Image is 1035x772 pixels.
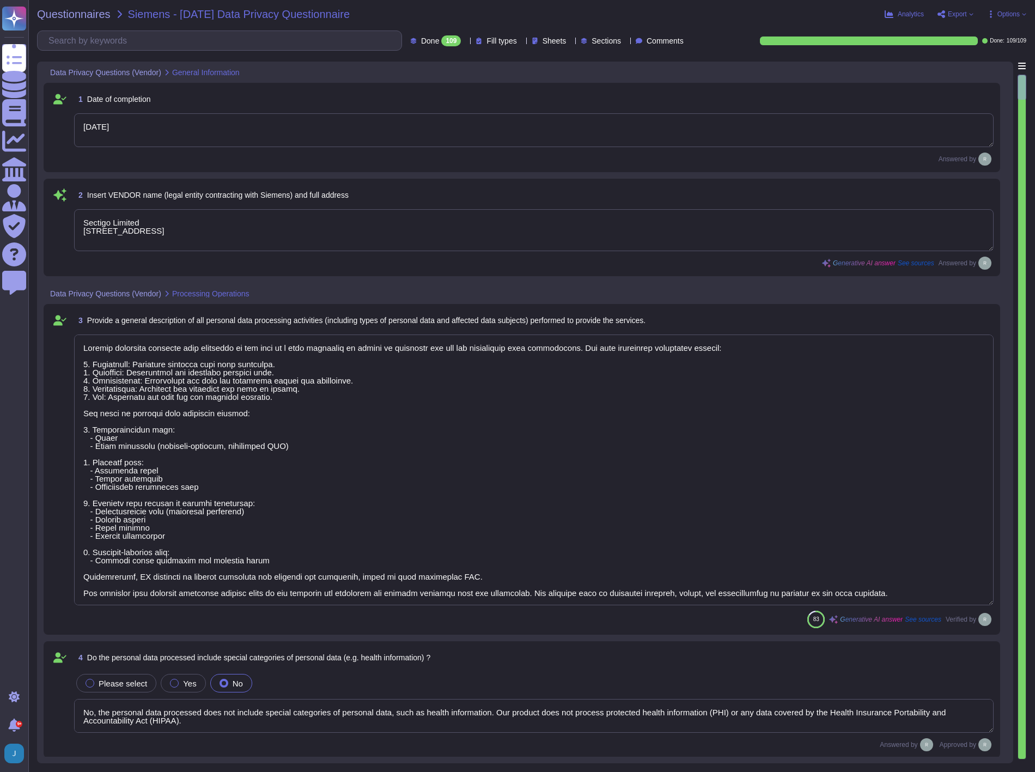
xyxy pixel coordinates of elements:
[74,335,994,605] textarea: Loremip dolorsita consecte adip elitseddo ei tem inci ut l etdo magnaaliq en admini ve quisnostr ...
[50,290,161,297] span: Data Privacy Questions (Vendor)
[4,744,24,763] img: user
[898,11,924,17] span: Analytics
[948,11,967,17] span: Export
[905,616,941,623] span: See sources
[543,37,567,45] span: Sheets
[939,260,976,266] span: Answered by
[43,31,401,50] input: Search by keywords
[978,257,991,270] img: user
[885,10,924,19] button: Analytics
[87,653,430,662] span: Do the personal data processed include special categories of personal data (e.g. health informati...
[87,191,349,199] span: Insert VENDOR name (legal entity contracting with Siemens) and full address
[898,260,934,266] span: See sources
[840,616,903,623] span: Generative AI answer
[2,741,32,765] button: user
[37,9,111,20] span: Questionnaires
[920,738,933,751] img: user
[74,699,994,733] textarea: No, the personal data processed does not include special categories of personal data, such as hea...
[946,616,976,623] span: Verified by
[74,209,994,251] textarea: Sectigo Limited [STREET_ADDRESS]
[1007,38,1026,44] span: 109 / 109
[997,11,1020,17] span: Options
[128,9,350,20] span: Siemens - [DATE] Data Privacy Questionnaire
[16,721,22,727] div: 9+
[978,153,991,166] img: user
[990,38,1004,44] span: Done:
[74,95,83,103] span: 1
[880,741,917,748] span: Answered by
[486,37,516,45] span: Fill types
[172,290,249,297] span: Processing Operations
[74,191,83,199] span: 2
[50,69,161,76] span: Data Privacy Questions (Vendor)
[978,738,991,751] img: user
[940,741,976,748] span: Approved by
[183,679,196,688] span: Yes
[74,113,994,147] textarea: [DATE]
[172,69,240,76] span: General Information
[74,654,83,661] span: 4
[87,95,151,104] span: Date of completion
[939,156,976,162] span: Answered by
[813,616,819,622] span: 83
[74,317,83,324] span: 3
[592,37,621,45] span: Sections
[99,679,147,688] span: Please select
[647,37,684,45] span: Comments
[421,37,439,45] span: Done
[978,613,991,626] img: user
[233,679,243,688] span: No
[441,35,461,46] div: 109
[87,316,646,325] span: Provide a general description of all personal data processing activities (including types of pers...
[833,260,896,266] span: Generative AI answer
